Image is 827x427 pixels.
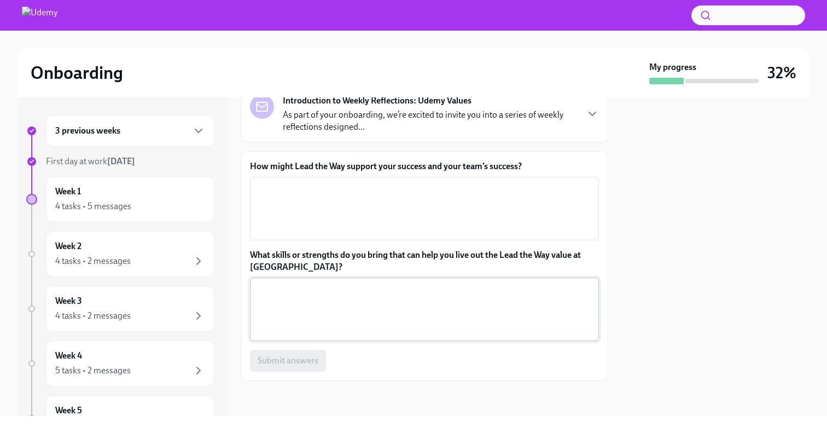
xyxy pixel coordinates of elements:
div: 5 tasks • 2 messages [55,365,131,377]
div: 4 tasks • 2 messages [55,255,131,267]
label: What skills or strengths do you bring that can help you live out the Lead the Way value at [GEOGR... [250,249,599,273]
div: 3 previous weeks [46,115,214,147]
a: Week 24 tasks • 2 messages [26,231,214,277]
strong: My progress [649,61,696,73]
div: 4 tasks • 5 messages [55,200,131,212]
h6: Week 1 [55,186,81,198]
a: Week 45 tasks • 2 messages [26,341,214,386]
h6: Week 5 [55,405,82,417]
h6: 3 previous weeks [55,125,120,137]
img: Udemy [22,7,57,24]
strong: [DATE] [107,156,135,166]
span: First day at work [46,156,135,166]
p: As part of your onboarding, we’re excited to invite you into a series of weekly reflections desig... [283,109,577,133]
h6: Week 3 [55,295,82,307]
a: First day at work[DATE] [26,155,214,168]
a: Week 14 tasks • 5 messages [26,176,214,222]
a: Week 34 tasks • 2 messages [26,286,214,332]
h3: 32% [767,63,796,83]
h6: Week 4 [55,350,82,362]
label: How might Lead the Way support your success and your team’s success? [250,160,599,172]
h2: Onboarding [31,62,123,84]
div: 4 tasks • 2 messages [55,310,131,322]
strong: Introduction to Weekly Reflections: Udemy Values [283,95,471,107]
h6: Week 2 [55,240,81,252]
